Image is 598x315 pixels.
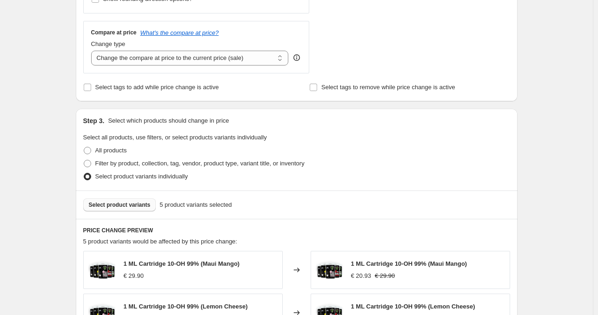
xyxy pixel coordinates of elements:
[316,256,344,284] img: ALL_CARTRIDGES_10OH__blanc_80x.png
[375,271,395,281] strike: € 29.90
[91,29,137,36] h3: Compare at price
[108,116,229,125] p: Select which products should change in price
[95,173,188,180] span: Select product variants individually
[292,53,301,62] div: help
[124,271,144,281] div: € 29.90
[95,160,305,167] span: Filter by product, collection, tag, vendor, product type, variant title, or inventory
[83,238,237,245] span: 5 product variants would be affected by this price change:
[159,200,232,210] span: 5 product variants selected
[83,198,156,211] button: Select product variants
[83,134,267,141] span: Select all products, use filters, or select products variants individually
[124,260,240,267] span: 1 ML Cartridge 10-OH 99% (Maui Mango)
[89,201,151,209] span: Select product variants
[351,303,475,310] span: 1 ML Cartridge 10-OH 99% (Lemon Cheese)
[140,29,219,36] button: What's the compare at price?
[351,260,467,267] span: 1 ML Cartridge 10-OH 99% (Maui Mango)
[91,40,126,47] span: Change type
[88,256,116,284] img: ALL_CARTRIDGES_10OH__blanc_80x.png
[124,303,248,310] span: 1 ML Cartridge 10-OH 99% (Lemon Cheese)
[83,227,510,234] h6: PRICE CHANGE PREVIEW
[321,84,455,91] span: Select tags to remove while price change is active
[95,84,219,91] span: Select tags to add while price change is active
[95,147,127,154] span: All products
[351,271,371,281] div: € 20.93
[83,116,105,125] h2: Step 3.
